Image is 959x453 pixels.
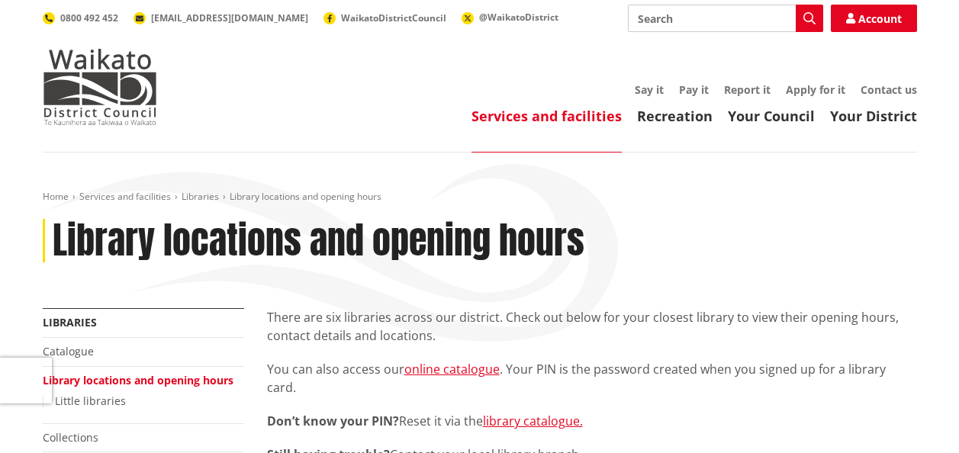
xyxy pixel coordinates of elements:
[43,430,98,445] a: Collections
[267,360,917,397] p: You can also access our . Your PIN is the password created when you signed up for a library card.
[151,11,308,24] span: [EMAIL_ADDRESS][DOMAIN_NAME]
[628,5,823,32] input: Search input
[483,413,583,429] a: library catalogue.
[479,11,558,24] span: @WaikatoDistrict
[679,82,709,97] a: Pay it
[323,11,446,24] a: WaikatoDistrictCouncil
[43,11,118,24] a: 0800 492 452
[134,11,308,24] a: [EMAIL_ADDRESS][DOMAIN_NAME]
[43,373,233,387] a: Library locations and opening hours
[55,394,126,408] a: Little libraries
[43,344,94,358] a: Catalogue
[786,82,845,97] a: Apply for it
[43,190,69,203] a: Home
[635,82,664,97] a: Say it
[637,107,713,125] a: Recreation
[230,190,381,203] span: Library locations and opening hours
[43,49,157,125] img: Waikato District Council - Te Kaunihera aa Takiwaa o Waikato
[341,11,446,24] span: WaikatoDistrictCouncil
[43,315,97,329] a: Libraries
[182,190,219,203] a: Libraries
[43,191,917,204] nav: breadcrumb
[471,107,622,125] a: Services and facilities
[267,412,917,430] p: Reset it via the
[404,361,500,377] a: online catalogue
[60,11,118,24] span: 0800 492 452
[831,5,917,32] a: Account
[861,82,917,97] a: Contact us
[830,107,917,125] a: Your District
[462,11,558,24] a: @WaikatoDistrict
[79,190,171,203] a: Services and facilities
[728,107,815,125] a: Your Council
[724,82,771,97] a: Report it
[53,219,584,263] h1: Library locations and opening hours
[267,413,399,429] strong: Don’t know your PIN?
[267,308,917,345] p: There are six libraries across our district. Check out below for your closest library to view the...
